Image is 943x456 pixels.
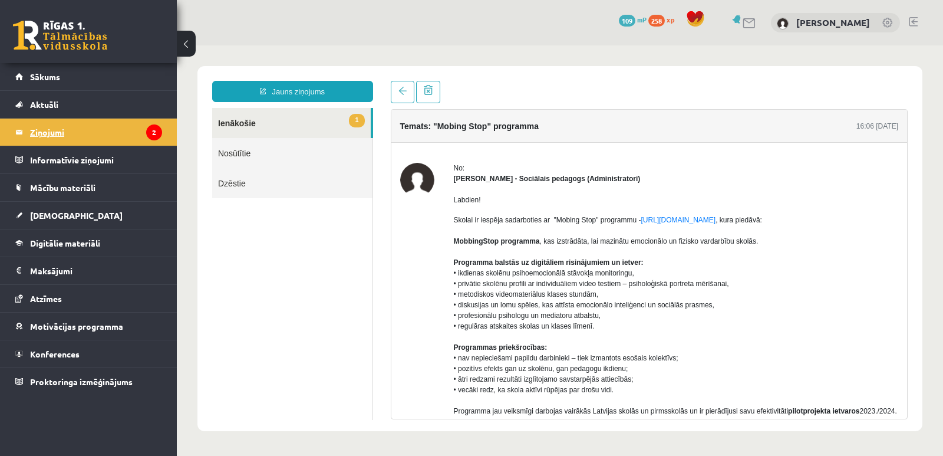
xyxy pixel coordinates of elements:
[35,123,196,153] a: Dzēstie
[15,285,162,312] a: Atzīmes
[35,93,196,123] a: Nosūtītie
[30,257,162,284] legend: Maksājumi
[15,63,162,90] a: Sākums
[30,376,133,387] span: Proktoringa izmēģinājums
[146,124,162,140] i: 2
[30,99,58,110] span: Aktuāli
[637,15,647,24] span: mP
[277,149,722,160] p: Labdien!
[15,202,162,229] a: [DEMOGRAPHIC_DATA]
[223,76,362,86] h4: Temats: "Mobing Stop" programma
[464,170,539,179] a: [URL][DOMAIN_NAME]
[30,119,162,146] legend: Ziņojumi
[15,146,162,173] a: Informatīvie ziņojumi
[619,15,635,27] span: 109
[277,298,371,306] b: Programmas priekšrocības:
[30,321,123,332] span: Motivācijas programma
[15,119,162,146] a: Ziņojumi2
[619,15,647,24] a: 109 mP
[277,192,363,200] b: MobbingStop programma
[680,76,721,86] div: 16:06 [DATE]
[777,18,789,29] img: Amālija Gabrene
[611,362,682,370] b: pilotprojekta ietvaros
[648,15,665,27] span: 258
[35,63,194,93] a: 1Ienākošie
[15,368,162,395] a: Proktoringa izmēģinājums
[796,17,870,28] a: [PERSON_NAME]
[13,21,107,50] a: Rīgas 1. Tālmācības vidusskola
[15,174,162,201] a: Mācību materiāli
[30,182,95,193] span: Mācību materiāli
[277,129,464,137] strong: [PERSON_NAME] - Sociālais pedagogs (Administratori)
[648,15,680,24] a: 258 xp
[15,91,162,118] a: Aktuāli
[277,213,467,221] b: Programma balstās uz digitāliem risinājumiem un ietver:
[667,15,674,24] span: xp
[30,146,162,173] legend: Informatīvie ziņojumi
[15,257,162,284] a: Maksājumi
[277,117,722,128] div: No:
[277,169,722,403] p: Skolai ir iespēja sadarboties ar "Mobing Stop" programmu - , kura piedāvā: , kas izstrādāta, lai ...
[223,117,258,152] img: Dagnija Gaubšteina - Sociālais pedagogs
[15,313,162,340] a: Motivācijas programma
[30,238,100,248] span: Digitālie materiāli
[30,71,60,82] span: Sākums
[35,35,196,57] a: Jauns ziņojums
[30,349,80,359] span: Konferences
[15,340,162,368] a: Konferences
[172,68,187,82] span: 1
[15,229,162,257] a: Digitālie materiāli
[30,210,123,221] span: [DEMOGRAPHIC_DATA]
[30,293,62,304] span: Atzīmes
